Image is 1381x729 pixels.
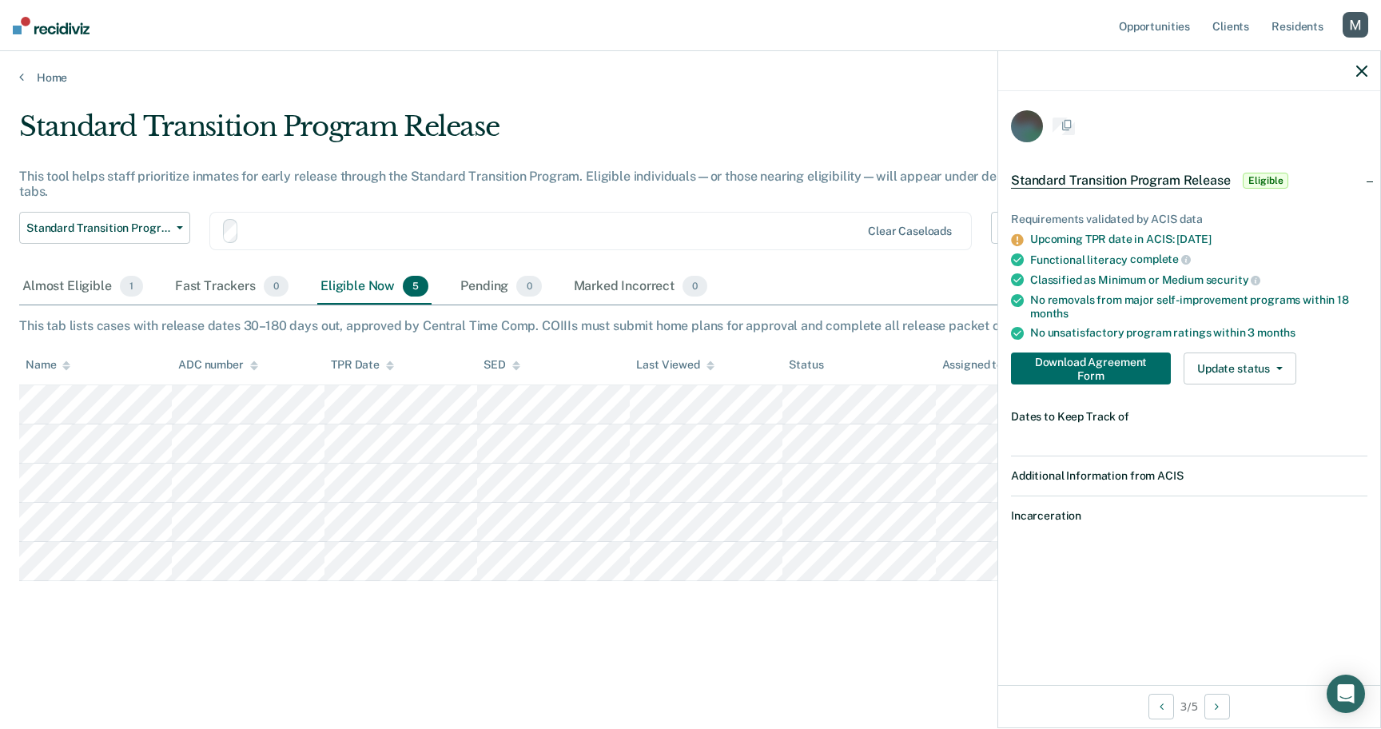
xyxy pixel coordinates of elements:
[942,358,1017,372] div: Assigned to
[1206,273,1261,286] span: security
[1327,675,1365,713] div: Open Intercom Messenger
[1011,410,1367,424] dt: Dates to Keep Track of
[1011,353,1177,384] a: Navigate to form link
[1204,694,1230,719] button: Next Opportunity
[1243,173,1288,189] span: Eligible
[172,269,292,305] div: Fast Trackers
[484,358,520,372] div: SED
[516,276,541,297] span: 0
[683,276,707,297] span: 0
[1030,233,1367,246] div: Upcoming TPR date in ACIS: [DATE]
[1130,253,1191,265] span: complete
[26,358,70,372] div: Name
[331,358,394,372] div: TPR Date
[19,269,146,305] div: Almost Eligible
[403,276,428,297] span: 5
[868,225,952,238] div: Clear caseloads
[1030,326,1367,340] div: No unsatisfactory program ratings within 3
[26,221,170,235] span: Standard Transition Program Release
[264,276,289,297] span: 0
[571,269,711,305] div: Marked Incorrect
[1030,273,1367,287] div: Classified as Minimum or Medium
[19,70,1362,85] a: Home
[1011,213,1367,226] div: Requirements validated by ACIS data
[457,269,544,305] div: Pending
[1030,293,1367,321] div: No removals from major self-improvement programs within 18
[19,318,1362,333] div: This tab lists cases with release dates 30–180 days out, approved by Central Time Comp. COIIIs mu...
[120,276,143,297] span: 1
[1030,253,1367,267] div: Functional literacy
[19,110,1055,156] div: Standard Transition Program Release
[1030,307,1069,320] span: months
[1011,353,1171,384] button: Download Agreement Form
[1184,353,1296,384] button: Update status
[998,685,1380,727] div: 3 / 5
[19,169,1055,199] div: This tool helps staff prioritize inmates for early release through the Standard Transition Progra...
[789,358,823,372] div: Status
[178,358,258,372] div: ADC number
[1011,173,1230,189] span: Standard Transition Program Release
[998,155,1380,206] div: Standard Transition Program ReleaseEligible
[1257,326,1295,339] span: months
[1011,509,1367,523] dt: Incarceration
[1148,694,1174,719] button: Previous Opportunity
[13,17,90,34] img: Recidiviz
[636,358,714,372] div: Last Viewed
[317,269,432,305] div: Eligible Now
[1011,469,1367,483] dt: Additional Information from ACIS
